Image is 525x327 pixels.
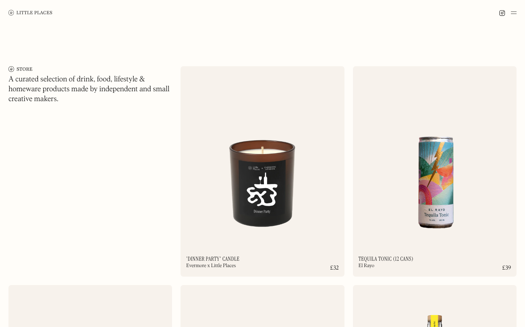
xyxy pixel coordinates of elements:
[8,75,172,104] h1: A curated selection of drink, food, lifestyle & homeware products made by independent and small c...
[186,263,236,268] div: Evermore x Little Places
[186,256,239,262] h2: 'Dinner Party' Candle
[502,265,511,271] div: £39
[181,66,344,244] img: 6821a401155898ffc9efaafb_Evermore.png
[330,265,339,271] div: £32
[359,256,413,262] h2: Tequila Tonic (12 cans)
[353,66,517,244] img: 684bd0672f53f3bb2a769dc7_Tequila%20Tonic.png
[359,263,374,268] div: El Rayo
